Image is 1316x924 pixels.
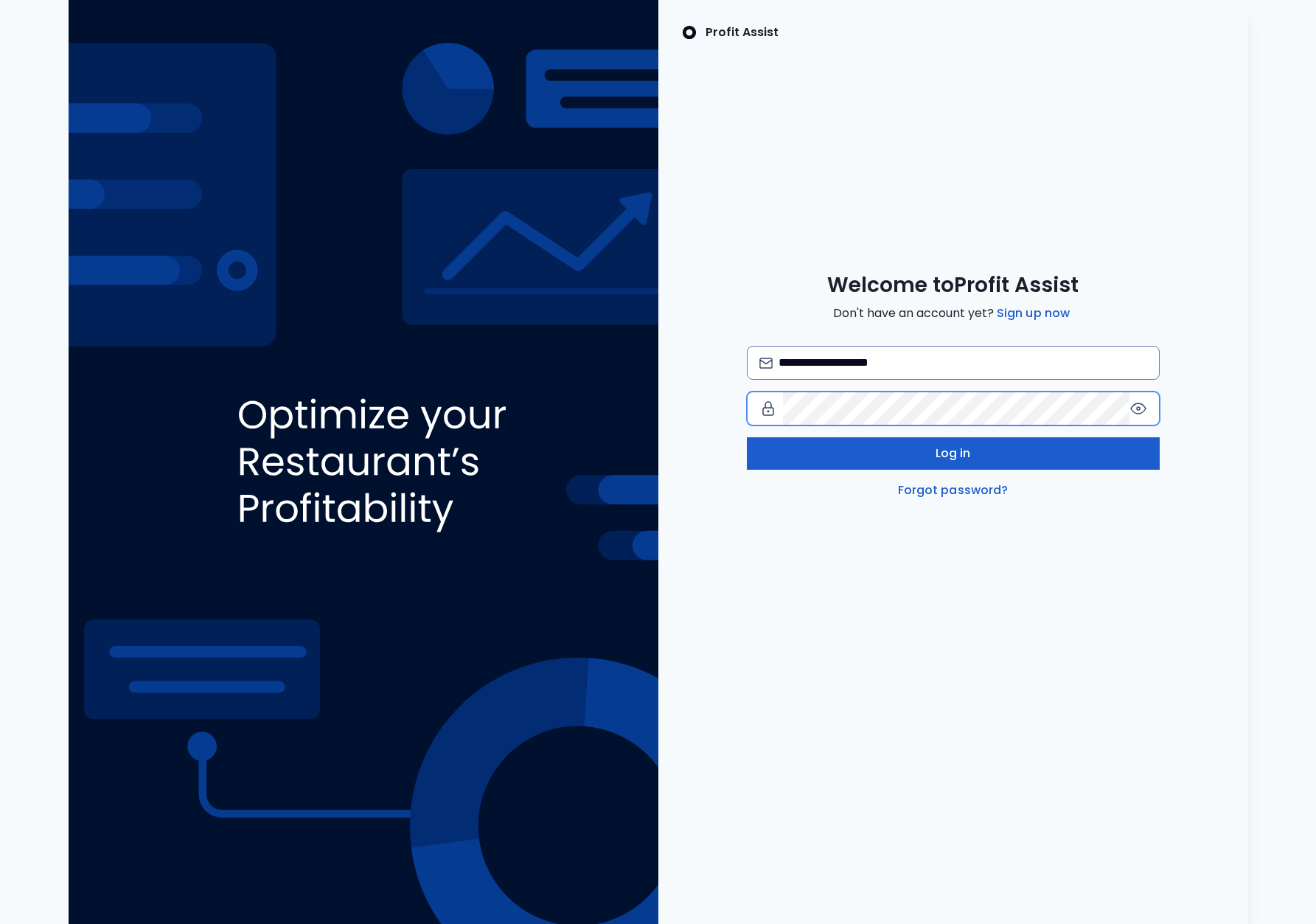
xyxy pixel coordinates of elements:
[833,305,1073,322] span: Don't have an account yet?
[759,358,773,369] img: email
[895,482,1012,499] a: Forgot password?
[706,24,779,41] p: Profit Assist
[936,445,971,462] span: Log in
[682,24,697,41] img: SpotOn Logo
[827,272,1079,299] span: Welcome to Profit Assist
[994,305,1073,322] a: Sign up now
[747,437,1160,470] button: Log in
